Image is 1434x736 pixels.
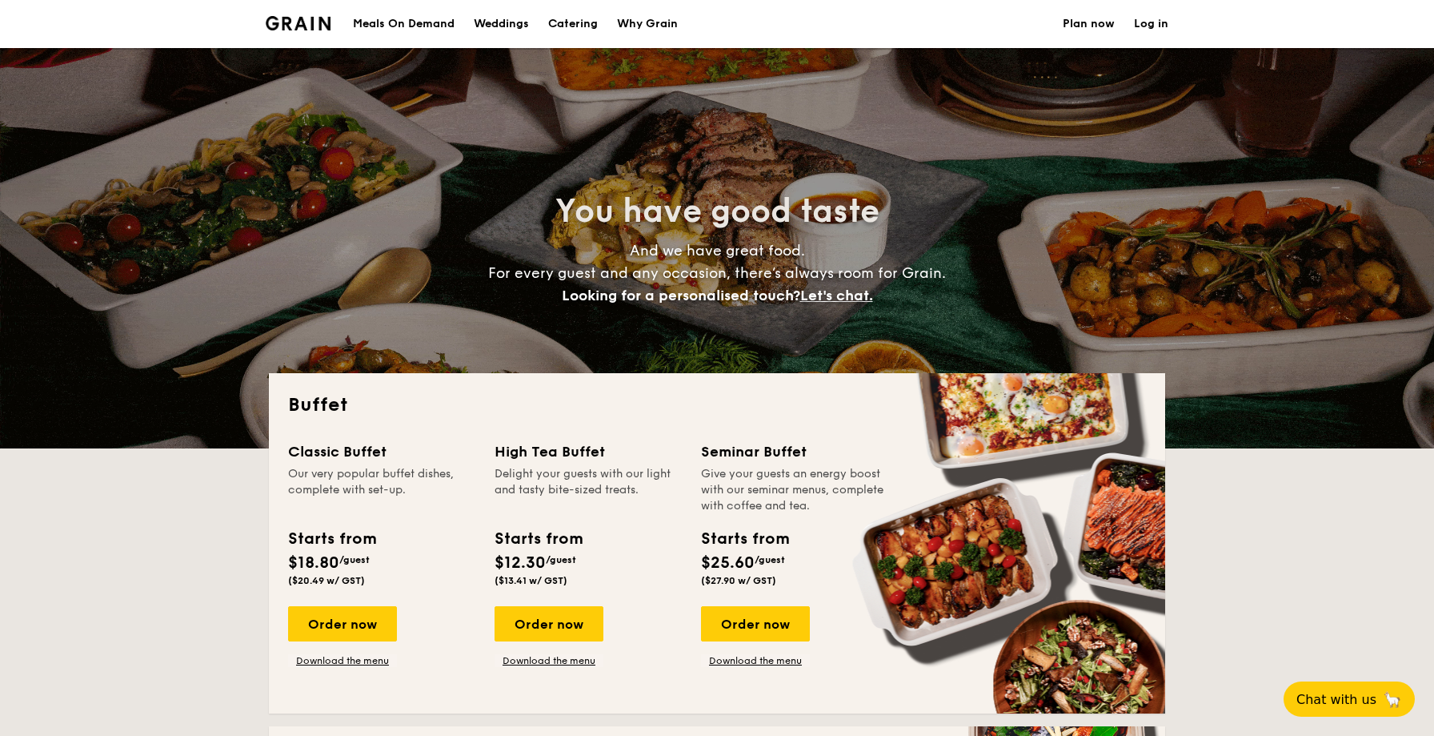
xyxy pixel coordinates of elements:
[562,287,800,304] span: Looking for a personalised touch?
[701,553,755,573] span: $25.60
[701,654,810,667] a: Download the menu
[495,606,603,641] div: Order now
[1296,692,1376,707] span: Chat with us
[488,242,946,304] span: And we have great food. For every guest and any occasion, there’s always room for Grain.
[288,575,365,586] span: ($20.49 w/ GST)
[495,575,567,586] span: ($13.41 w/ GST)
[288,527,375,551] div: Starts from
[495,466,682,514] div: Delight your guests with our light and tasty bite-sized treats.
[755,554,785,565] span: /guest
[288,466,475,514] div: Our very popular buffet dishes, complete with set-up.
[1284,682,1415,717] button: Chat with us🦙
[339,554,370,565] span: /guest
[495,553,546,573] span: $12.30
[1383,690,1402,709] span: 🦙
[546,554,576,565] span: /guest
[495,654,603,667] a: Download the menu
[701,606,810,641] div: Order now
[266,16,330,30] a: Logotype
[288,654,397,667] a: Download the menu
[288,553,339,573] span: $18.80
[701,575,776,586] span: ($27.90 w/ GST)
[555,192,879,231] span: You have good taste
[288,392,1146,418] h2: Buffet
[701,527,788,551] div: Starts from
[800,287,873,304] span: Let's chat.
[266,16,330,30] img: Grain
[701,466,888,514] div: Give your guests an energy boost with our seminar menus, complete with coffee and tea.
[495,440,682,463] div: High Tea Buffet
[495,527,582,551] div: Starts from
[701,440,888,463] div: Seminar Buffet
[288,440,475,463] div: Classic Buffet
[288,606,397,641] div: Order now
